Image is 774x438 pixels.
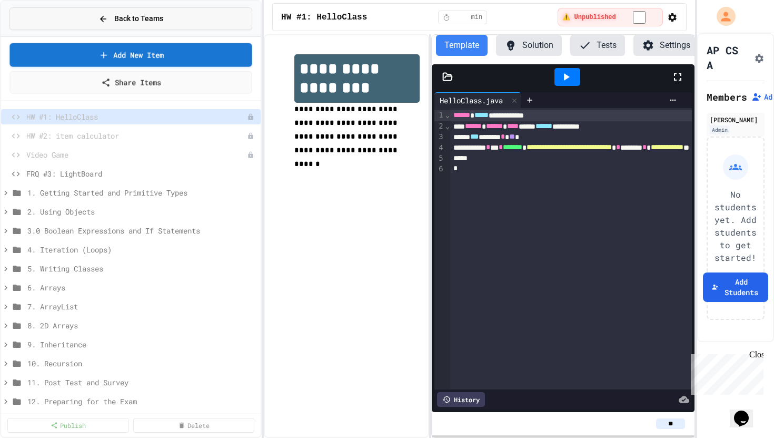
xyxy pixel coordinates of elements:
[26,168,256,179] span: FRQ #3: LightBoard
[710,125,730,134] div: Admin
[9,71,252,94] a: Share Items
[706,4,738,28] div: My Account
[620,11,658,24] input: publish toggle
[27,320,256,331] span: 8. 2D Arrays
[471,13,483,22] span: min
[27,244,256,255] span: 4. Iteration (Loops)
[754,51,765,64] button: Assignment Settings
[710,115,761,124] div: [PERSON_NAME]
[707,90,747,104] h2: Members
[27,263,256,274] span: 5. Writing Classes
[570,35,625,56] button: Tests
[27,225,256,236] span: 3.0 Boolean Expressions and If Statements
[633,35,699,56] button: Settings
[437,392,485,407] div: History
[434,143,445,153] div: 4
[27,377,256,388] span: 11. Post Test and Survey
[707,43,750,72] h1: AP CS A
[703,272,768,302] button: Add Students
[7,418,129,433] a: Publish
[9,7,252,30] button: Back to Teams
[730,396,763,427] iframe: chat widget
[133,418,255,433] a: Delete
[434,121,445,132] div: 2
[715,188,757,264] p: No students yet. Add students to get started!
[496,35,562,56] button: Solution
[445,111,450,119] span: Fold line
[247,132,254,140] div: Unpublished
[434,92,521,108] div: HelloClass.java
[687,350,763,395] iframe: chat widget
[27,358,256,369] span: 10. Recursion
[114,13,163,24] span: Back to Teams
[27,396,256,407] span: 12. Preparing for the Exam
[434,132,445,142] div: 3
[27,206,256,217] span: 2. Using Objects
[445,122,450,130] span: Fold line
[434,110,445,121] div: 1
[436,35,488,56] button: Template
[26,111,247,122] span: HW #1: HelloClass
[26,130,247,141] span: HW #2: item calculator
[558,8,662,26] div: ⚠️ Students cannot see this content! Click the toggle to publish it and make it visible to your c...
[434,95,508,106] div: HelloClass.java
[27,187,256,198] span: 1. Getting Started and Primitive Types
[9,43,252,67] a: Add New Item
[4,4,73,67] div: Chat with us now!Close
[247,151,254,159] div: Unpublished
[434,164,445,174] div: 6
[281,11,367,24] span: HW #1: HelloClass
[27,339,256,350] span: 9. Inheritance
[247,113,254,121] div: Unpublished
[27,301,256,312] span: 7. ArrayList
[26,149,247,160] span: Video Game
[434,153,445,164] div: 5
[562,13,616,22] span: ⚠️ Unpublished
[27,282,256,293] span: 6. Arrays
